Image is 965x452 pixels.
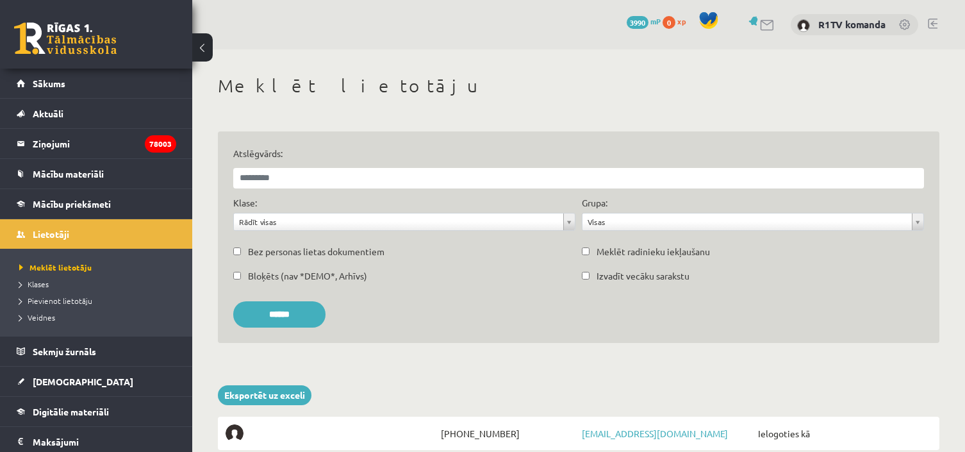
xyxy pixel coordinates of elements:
a: 3990 mP [627,16,661,26]
a: Veidnes [19,312,179,323]
a: Rīgas 1. Tālmācības vidusskola [14,22,117,54]
label: Meklēt radinieku iekļaušanu [597,245,710,258]
a: [EMAIL_ADDRESS][DOMAIN_NAME] [582,428,728,439]
span: Pievienot lietotāju [19,296,92,306]
span: Sākums [33,78,65,89]
label: Bez personas lietas dokumentiem [248,245,384,258]
a: Lietotāji [17,219,176,249]
span: mP [650,16,661,26]
span: Rādīt visas [239,213,558,230]
span: 0 [663,16,675,29]
a: Pievienot lietotāju [19,295,179,306]
a: Mācību priekšmeti [17,189,176,219]
span: Mācību materiāli [33,168,104,180]
a: Mācību materiāli [17,159,176,188]
a: 0 xp [663,16,692,26]
a: Klases [19,278,179,290]
span: xp [677,16,686,26]
span: Lietotāji [33,228,69,240]
span: Ielogoties kā [755,424,932,442]
img: R1TV komanda [797,19,810,32]
label: Grupa: [582,196,607,210]
a: Ziņojumi78003 [17,129,176,158]
a: Meklēt lietotāju [19,262,179,273]
i: 78003 [145,135,176,153]
span: Meklēt lietotāju [19,262,92,272]
span: Klases [19,279,49,289]
span: 3990 [627,16,648,29]
label: Klase: [233,196,257,210]
a: [DEMOGRAPHIC_DATA] [17,367,176,396]
h1: Meklēt lietotāju [218,75,939,97]
a: Digitālie materiāli [17,397,176,426]
span: Mācību priekšmeti [33,198,111,210]
a: Aktuāli [17,99,176,128]
span: [DEMOGRAPHIC_DATA] [33,376,133,387]
label: Izvadīt vecāku sarakstu [597,269,689,283]
a: Sekmju žurnāls [17,337,176,366]
span: [PHONE_NUMBER] [438,424,579,442]
span: Sekmju žurnāls [33,346,96,357]
a: Rādīt visas [234,213,575,230]
a: Visas [582,213,923,230]
span: Digitālie materiāli [33,406,109,417]
span: Aktuāli [33,108,63,119]
label: Atslēgvārds: [233,147,924,160]
a: Sākums [17,69,176,98]
span: Veidnes [19,312,55,322]
legend: Ziņojumi [33,129,176,158]
a: Eksportēt uz exceli [218,385,311,405]
a: R1TV komanda [818,18,886,31]
label: Bloķēts (nav *DEMO*, Arhīvs) [248,269,367,283]
span: Visas [588,213,907,230]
